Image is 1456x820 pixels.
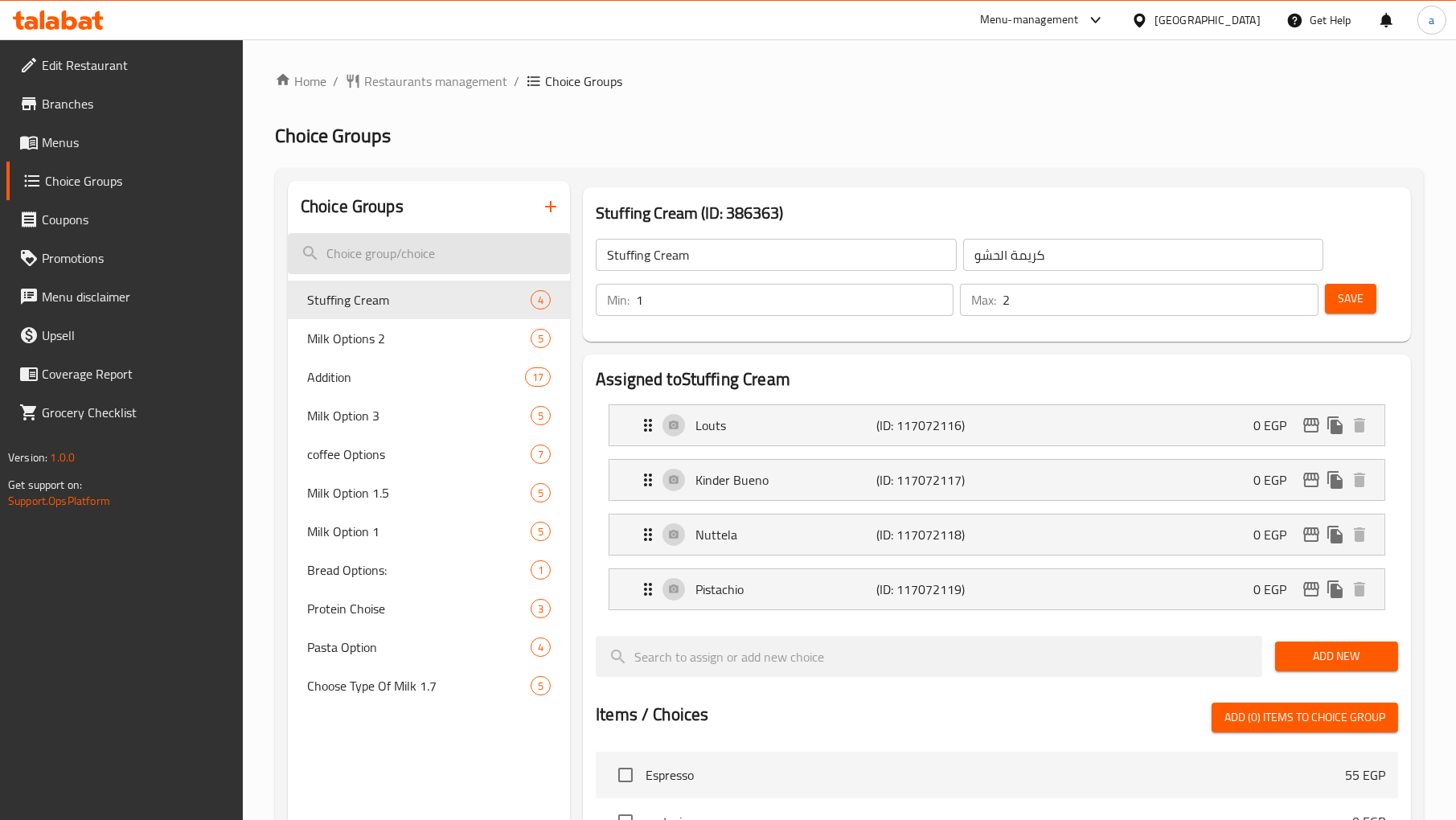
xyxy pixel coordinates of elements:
[531,601,550,617] span: 3
[531,445,551,464] div: Choices
[6,277,243,316] a: Menu disclaimer
[596,453,1398,507] li: Expand
[531,329,551,348] div: Choices
[275,117,391,154] span: Choice Groups
[307,367,525,387] span: Addition
[1347,577,1372,601] button: delete
[288,474,570,512] div: Milk Option 1.55
[1253,416,1299,435] p: 0 EGP
[531,640,550,655] span: 4
[288,551,570,589] div: Bread Options:1
[364,72,507,91] span: Restaurants management
[45,171,230,191] span: Choice Groups
[50,447,75,468] span: 1.0.0
[531,599,551,618] div: Choices
[42,55,230,75] span: Edit Restaurant
[609,515,1384,555] div: Expand
[1299,468,1323,492] button: edit
[288,396,570,435] div: Milk Option 35
[531,406,551,425] div: Choices
[307,560,531,580] span: Bread Options:
[531,638,551,657] div: Choices
[307,406,531,425] span: Milk Option 3
[531,560,551,580] div: Choices
[980,10,1079,30] div: Menu-management
[609,405,1384,445] div: Expand
[609,758,642,792] span: Select choice
[531,524,550,539] span: 5
[288,589,570,628] div: Protein Choise3
[1347,468,1372,492] button: delete
[307,522,531,541] span: Milk Option 1
[42,326,230,345] span: Upsell
[596,367,1398,392] h2: Assigned to Stuffing Cream
[1347,413,1372,437] button: delete
[607,290,630,310] p: Min:
[307,483,531,502] span: Milk Option 1.5
[6,162,243,200] a: Choice Groups
[1155,11,1261,29] div: [GEOGRAPHIC_DATA]
[1323,413,1347,437] button: duplicate
[307,290,531,310] span: Stuffing Cream
[531,483,551,502] div: Choices
[307,676,531,695] span: Choose Type Of Milk 1.7
[1288,646,1385,666] span: Add New
[1323,577,1347,601] button: duplicate
[1299,413,1323,437] button: edit
[42,403,230,422] span: Grocery Checklist
[1429,11,1434,29] span: a
[1253,470,1299,490] p: 0 EGP
[307,445,531,464] span: coffee Options
[596,200,1398,226] h3: Stuffing Cream (ID: 386363)
[307,599,531,618] span: Protein Choise
[6,239,243,277] a: Promotions
[695,470,876,490] p: Kinder Bueno
[646,765,1345,785] span: Espresso
[531,290,551,310] div: Choices
[596,398,1398,453] li: Expand
[6,84,243,123] a: Branches
[1275,642,1398,671] button: Add New
[596,703,708,727] h2: Items / Choices
[1212,703,1398,732] button: Add (0) items to choice group
[6,316,243,355] a: Upsell
[6,46,243,84] a: Edit Restaurant
[531,331,550,346] span: 5
[1224,707,1385,728] span: Add (0) items to choice group
[531,676,551,695] div: Choices
[307,329,531,348] span: Milk Options 2
[531,447,550,462] span: 7
[42,248,230,268] span: Promotions
[1323,468,1347,492] button: duplicate
[6,355,243,393] a: Coverage Report
[531,293,550,308] span: 4
[275,72,1424,91] nav: breadcrumb
[609,569,1384,609] div: Expand
[531,486,550,501] span: 5
[1325,284,1376,314] button: Save
[525,367,551,387] div: Choices
[1253,525,1299,544] p: 0 EGP
[6,200,243,239] a: Coupons
[514,72,519,91] li: /
[1338,289,1364,309] span: Save
[42,287,230,306] span: Menu disclaimer
[531,408,550,424] span: 5
[545,72,622,91] span: Choice Groups
[596,507,1398,562] li: Expand
[307,638,531,657] span: Pasta Option
[695,416,876,435] p: Louts
[596,562,1398,617] li: Expand
[42,133,230,152] span: Menus
[288,628,570,666] div: Pasta Option4
[8,447,47,468] span: Version:
[6,123,243,162] a: Menus
[1299,523,1323,547] button: edit
[526,370,550,385] span: 17
[288,358,570,396] div: Addition17
[8,474,82,495] span: Get support on:
[1323,523,1347,547] button: duplicate
[345,72,507,91] a: Restaurants management
[971,290,996,310] p: Max:
[1345,765,1385,785] p: 55 EGP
